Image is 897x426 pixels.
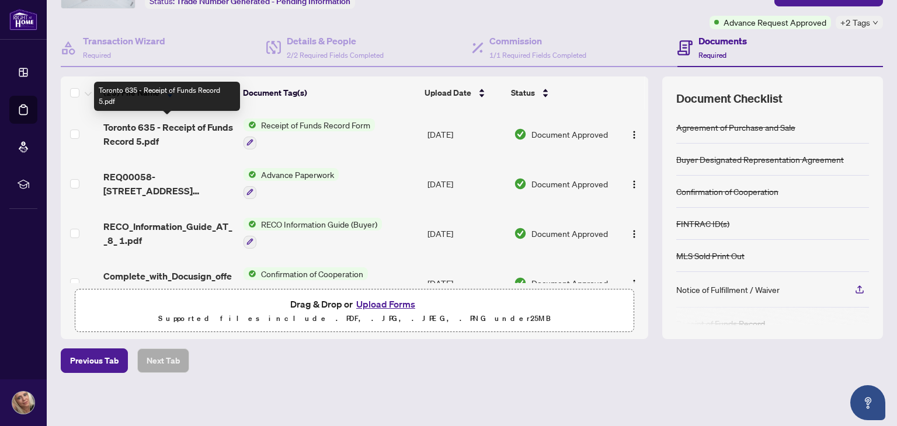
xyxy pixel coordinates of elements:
[531,177,608,190] span: Document Approved
[850,385,885,420] button: Open asap
[238,76,420,109] th: Document Tag(s)
[514,128,527,141] img: Document Status
[698,34,747,48] h4: Documents
[103,120,234,148] span: Toronto 635 - Receipt of Funds Record 5.pdf
[423,208,509,258] td: [DATE]
[676,121,795,134] div: Agreement of Purchase and Sale
[840,16,870,29] span: +2 Tags
[531,128,608,141] span: Document Approved
[489,51,586,60] span: 1/1 Required Fields Completed
[625,274,644,292] button: Logo
[724,16,826,29] span: Advance Request Approved
[244,267,368,298] button: Status IconConfirmation of Cooperation
[630,279,639,288] img: Logo
[290,296,419,312] span: Drag & Drop or
[423,109,509,159] td: [DATE]
[514,177,527,190] img: Document Status
[489,34,586,48] h4: Commission
[676,249,745,262] div: MLS Sold Print Out
[676,185,778,198] div: Confirmation of Cooperation
[256,267,368,280] span: Confirmation of Cooperation
[506,76,614,109] th: Status
[420,76,506,109] th: Upload Date
[244,267,256,280] img: Status Icon
[94,82,240,111] div: Toronto 635 - Receipt of Funds Record 5.pdf
[676,153,844,166] div: Buyer Designated Representation Agreement
[244,118,256,131] img: Status Icon
[531,277,608,289] span: Document Approved
[698,51,726,60] span: Required
[75,289,634,333] span: Drag & Drop orUpload FormsSupported files include .PDF, .JPG, .JPEG, .PNG under25MB
[676,283,780,296] div: Notice of Fulfillment / Waiver
[82,312,627,326] p: Supported files include .PDF, .JPG, .JPEG, .PNG under 25 MB
[244,168,339,199] button: Status IconAdvance Paperwork
[83,34,165,48] h4: Transaction Wizard
[83,51,111,60] span: Required
[531,227,608,240] span: Document Approved
[244,168,256,181] img: Status Icon
[103,170,234,198] span: REQ00058-[STREET_ADDRESS][PERSON_NAME]pdf
[103,219,234,247] span: RECO_Information_Guide_AT__8_ 1.pdf
[256,218,382,231] span: RECO Information Guide (Buyer)
[630,229,639,239] img: Logo
[9,9,37,30] img: logo
[511,86,535,99] span: Status
[625,224,644,243] button: Logo
[256,168,339,181] span: Advance Paperwork
[61,348,128,373] button: Previous Tab
[353,296,419,312] button: Upload Forms
[287,51,384,60] span: 2/2 Required Fields Completed
[625,125,644,144] button: Logo
[244,118,375,149] button: Status IconReceipt of Funds Record Form
[630,130,639,139] img: Logo
[256,118,375,131] span: Receipt of Funds Record Form
[625,174,644,193] button: Logo
[244,218,382,249] button: Status IconRECO Information Guide (Buyer)
[630,180,639,189] img: Logo
[425,86,471,99] span: Upload Date
[103,269,234,297] span: Complete_with_Docusign_offer_for_acceptance xx.pdf
[12,392,34,414] img: Profile Icon
[244,218,256,231] img: Status Icon
[872,20,878,26] span: down
[70,351,119,370] span: Previous Tab
[423,258,509,308] td: [DATE]
[676,217,729,230] div: FINTRAC ID(s)
[137,348,189,373] button: Next Tab
[287,34,384,48] h4: Details & People
[514,227,527,240] img: Document Status
[676,90,783,107] span: Document Checklist
[423,159,509,208] td: [DATE]
[514,277,527,289] img: Document Status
